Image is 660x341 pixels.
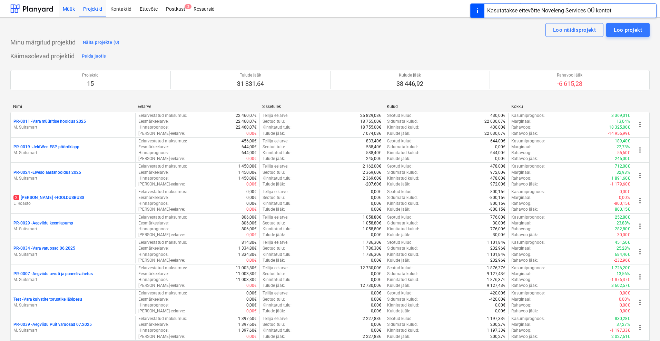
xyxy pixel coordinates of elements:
p: 1 450,00€ [238,170,257,175]
p: M. Suitsmart [13,302,132,308]
p: 806,00€ [242,214,257,220]
p: 15 [82,80,99,88]
div: Nimi [13,104,132,109]
p: 38 446,92 [396,80,423,88]
p: Sidumata kulud : [387,119,418,124]
button: Peida jaotis [80,51,108,62]
p: 30,00€ [493,232,505,238]
p: Eesmärkeelarve : [138,195,169,201]
p: 32,93% [617,170,630,175]
p: Seotud kulud : [387,240,413,245]
p: PR-0039 - Aegviidu Puit varuosad 07.2025 [13,322,92,328]
p: Hinnaprognoos : [138,277,169,283]
p: -55,60€ [616,150,630,156]
p: 0,00€ [371,232,381,238]
p: 0,00€ [371,271,381,277]
p: Hinnaprognoos : [138,226,169,232]
p: Minu märgitud projektid [10,38,76,47]
p: 0,00€ [371,207,381,212]
p: Tellija eelarve : [263,163,288,169]
p: -14 955,99€ [608,131,630,137]
p: Kinnitatud tulu : [263,150,292,156]
p: Test - Vara kuivatite torustike läbipesu [13,297,82,302]
p: M. Suitsmart [13,124,132,130]
p: Kasumiprognoos : [511,290,545,296]
p: 478,00€ [490,163,505,169]
p: 13,04% [617,119,630,124]
p: Rahavoo jääk : [511,181,538,187]
p: 11 003,80€ [236,277,257,283]
p: 30,00€ [493,220,505,226]
p: 833,40€ [366,138,381,144]
p: 0,00€ [371,201,381,207]
p: Tulude jääk : [263,156,285,162]
p: Rahavoo jääk [557,72,582,78]
p: Marginaal : [511,195,531,201]
p: Rahavoog : [511,124,531,130]
p: 456,00€ [242,138,257,144]
p: 1 876,37€ [487,277,505,283]
p: 430,00€ [490,124,505,130]
span: more_vert [636,120,644,129]
p: Kulude jääk : [387,283,410,289]
p: Rahavoo jääk : [511,131,538,137]
p: 712,00€ [615,163,630,169]
p: Rahavoog : [511,201,531,207]
p: 31 831,64 [237,80,264,88]
div: Peida jaotis [82,52,106,60]
p: 189,40€ [615,138,630,144]
p: 2 369,60€ [363,170,381,175]
p: Sidumata kulud : [387,245,418,251]
p: 0,00€ [495,156,505,162]
div: PR-0029 -Aegviidu keemiapumpM. Suitsmart [13,220,132,232]
p: Kulude jääk [396,72,423,78]
p: Kulude jääk : [387,232,410,238]
p: Kinnitatud tulu : [263,252,292,258]
p: Kinnitatud kulud : [387,150,419,156]
p: Sidumata kulud : [387,195,418,201]
p: 9 127,43€ [487,283,505,289]
div: PR-0007 -Aegviidu arvuti ja paneelivahetusM. Suitsmart [13,271,132,283]
p: Rahavoog : [511,226,531,232]
p: Seotud kulud : [387,113,413,119]
p: Eesmärkeelarve : [138,119,169,124]
p: -30,00€ [616,232,630,238]
p: 22 460,07€ [236,119,257,124]
p: Kinnitatud tulu : [263,277,292,283]
p: 588,40€ [366,150,381,156]
p: [PERSON_NAME]-eelarve : [138,131,185,137]
p: 644,00€ [242,144,257,150]
p: 23,88% [617,220,630,226]
div: Kokku [511,104,630,109]
p: 3 369,01€ [611,113,630,119]
p: Eesmärkeelarve : [138,271,169,277]
p: 478,00€ [490,175,505,181]
div: Kulud [387,104,506,109]
p: 0,00€ [371,290,381,296]
p: Seotud kulud : [387,138,413,144]
p: 0,00€ [246,195,257,201]
div: 2[PERSON_NAME] -HOOLDUSBUSSL. Roasto [13,195,132,207]
div: PR-0039 -Aegviidu Puit varuosad 07.2025M. Suitsmart [13,322,132,333]
p: 684,46€ [615,252,630,258]
p: 0,00€ [246,258,257,263]
p: Seotud tulu : [263,170,285,175]
p: 0,00€ [246,181,257,187]
p: 972,00€ [490,181,505,187]
p: [PERSON_NAME]-eelarve : [138,156,185,162]
p: 430,00€ [490,113,505,119]
p: 232,96€ [490,258,505,263]
p: 972,00€ [490,170,505,175]
p: Eelarvestatud maksumus : [138,113,187,119]
p: 2 369,60€ [363,175,381,181]
p: 776,00€ [490,226,505,232]
p: Rahavoo jääk : [511,156,538,162]
p: Kinnitatud kulud : [387,226,419,232]
p: 800,15€ [490,201,505,207]
div: PR-0011 -Vara müüritise hooldus 2025M. Suitsmart [13,119,132,130]
p: Hinnaprognoos : [138,252,169,258]
p: Eelarvestatud maksumus : [138,138,187,144]
p: 1 058,80€ [363,214,381,220]
p: Tulude jääk [237,72,264,78]
p: Tellija eelarve : [263,240,288,245]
